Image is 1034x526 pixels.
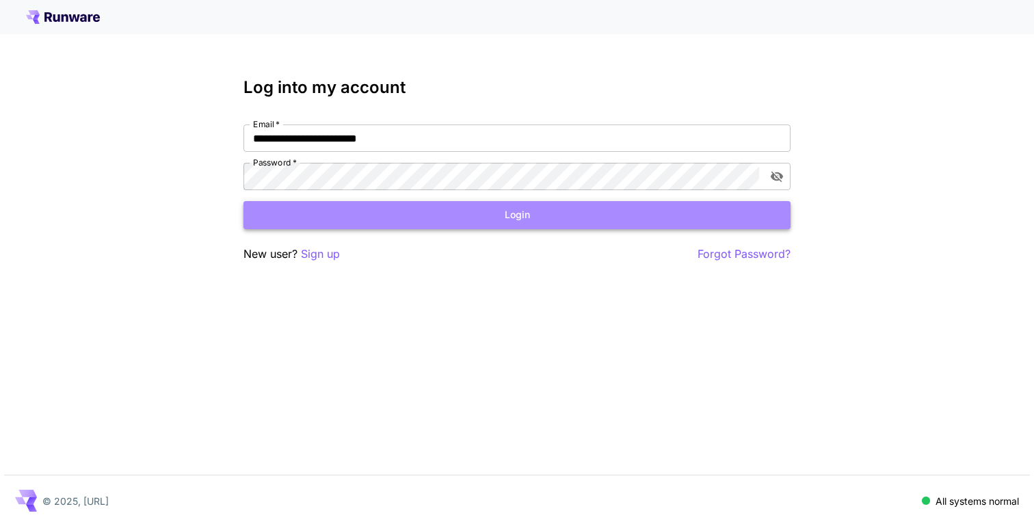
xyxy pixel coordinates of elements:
[936,494,1019,508] p: All systems normal
[765,164,789,189] button: toggle password visibility
[243,78,791,97] h3: Log into my account
[253,118,280,130] label: Email
[253,157,297,168] label: Password
[42,494,109,508] p: © 2025, [URL]
[243,246,340,263] p: New user?
[243,201,791,229] button: Login
[301,246,340,263] button: Sign up
[698,246,791,263] button: Forgot Password?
